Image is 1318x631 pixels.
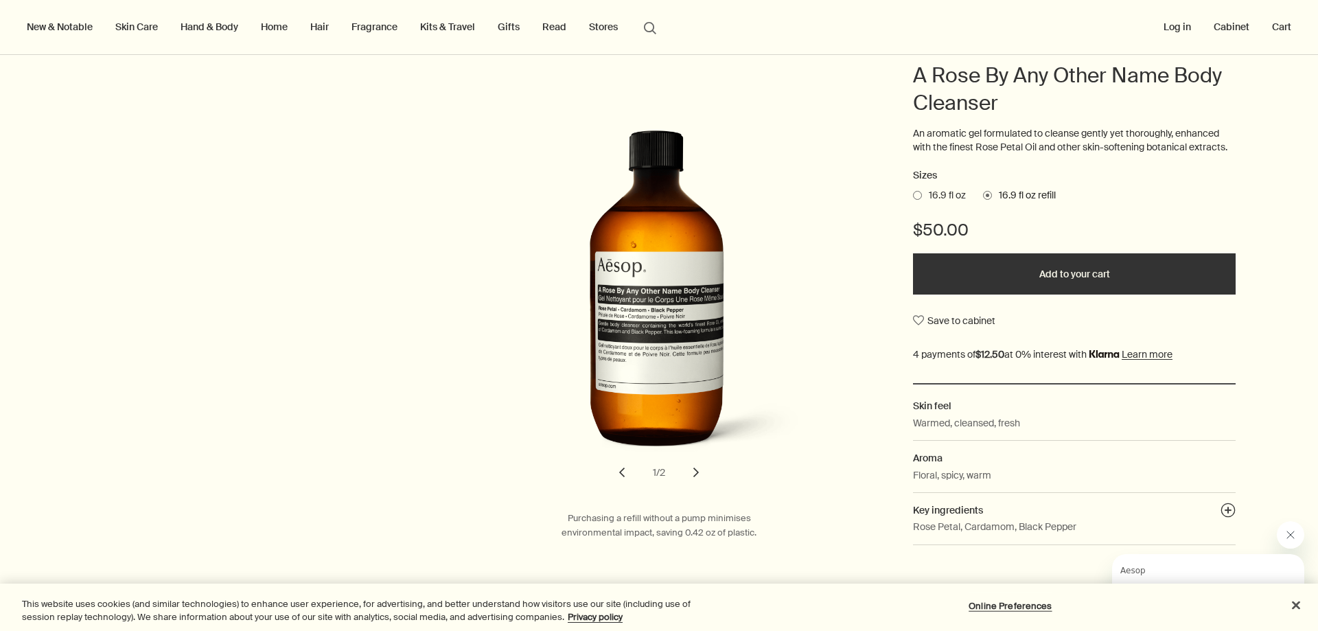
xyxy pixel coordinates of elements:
p: Floral, spicy, warm [913,468,991,483]
div: Aesop says "Our consultants are available now to offer personalised product advice.". Open messag... [1079,521,1304,617]
button: New & Notable [24,18,95,36]
a: Kits & Travel [417,18,478,36]
p: Rose Petal, Cardamom, Black Pepper [913,519,1076,534]
button: Stores [586,18,621,36]
a: Home [258,18,290,36]
span: $50.00 [913,219,969,241]
div: This website uses cookies (and similar technologies) to enhance user experience, for advertising,... [22,597,725,624]
button: Key ingredients [1221,503,1236,522]
a: Skin Care [113,18,161,36]
button: Close [1281,590,1311,621]
img: Back of A Rose By Any Other Name Body Cleanser 500mL refill amber bottle with screw cap [511,96,813,470]
a: Gifts [495,18,522,36]
button: previous slide [607,457,637,487]
span: Key ingredients [913,504,983,516]
div: A Rose By Any Other Name Body Cleanser [439,96,879,487]
a: Read [540,18,569,36]
p: Warmed, cleansed, fresh [913,415,1020,431]
h2: Sizes [913,168,1236,184]
span: Purchasing a refill without a pump minimises environmental impact, saving 0.42 oz of plastic. [562,512,756,538]
iframe: Close message from Aesop [1277,521,1304,549]
button: Log in [1161,18,1194,36]
button: Online Preferences, Opens the preference center dialog [967,593,1053,620]
a: Fragrance [349,18,400,36]
a: Hair [308,18,332,36]
h2: Aroma [913,450,1236,466]
span: 16.9 fl oz [922,189,966,203]
button: Save to cabinet [913,308,995,333]
iframe: Message from Aesop [1112,554,1304,617]
button: Cart [1269,18,1294,36]
span: 16.9 fl oz refill [992,189,1056,203]
h1: A Rose By Any Other Name Body Cleanser [913,62,1236,117]
h2: Skin feel [913,398,1236,413]
p: An aromatic gel formulated to cleanse gently yet thoroughly, enhanced with the finest Rose Petal ... [913,127,1236,154]
a: More information about your privacy, opens in a new tab [568,611,623,623]
a: Hand & Body [178,18,241,36]
button: Add to your cart - $50.00 [913,253,1236,295]
a: Cabinet [1211,18,1252,36]
span: Our consultants are available now to offer personalised product advice. [8,29,172,67]
button: next slide [681,457,711,487]
button: Open search [638,14,662,40]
